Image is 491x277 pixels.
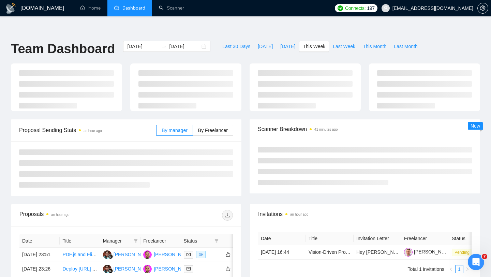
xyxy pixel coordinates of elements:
th: Date [19,234,60,248]
th: Invitation Letter [354,232,401,245]
button: Last Week [329,41,359,52]
a: Deploy [URL] (Next.js; Python; Prisma) on Vercel; GCP with QA and Security [62,266,225,272]
td: [DATE] 16:44 [258,245,306,260]
img: gigradar-bm.png [108,268,113,273]
td: Deploy TrueFi.ai (Next.js; Python; Prisma) on Vercel; GCP with QA and Security [60,262,100,276]
span: right [465,267,470,271]
span: Proposal Sending Stats [19,126,156,134]
button: left [447,265,455,273]
a: YP[PERSON_NAME] [103,251,153,257]
a: [PERSON_NAME] [404,249,453,254]
span: filter [214,239,219,243]
button: [DATE] [277,41,299,52]
span: Last Week [333,43,355,50]
span: filter [132,236,139,246]
time: 41 minutes ago [314,128,338,131]
span: Invitations [258,210,472,218]
time: an hour ago [51,213,69,217]
th: Title [60,234,100,248]
a: setting [477,5,488,11]
span: [DATE] [280,43,295,50]
span: Scanner Breakdown [258,125,472,133]
div: [PERSON_NAME] [114,265,153,273]
li: Total 1 invitations [408,265,444,273]
span: mail [187,267,191,271]
a: YK[PERSON_NAME] [143,251,193,257]
li: Next Page [463,265,472,273]
span: mail [187,252,191,257]
a: Pending [452,249,475,255]
a: searchScanner [159,5,184,11]
span: By manager [162,128,187,133]
span: Manager [103,237,131,245]
button: setting [477,3,488,14]
time: an hour ago [290,213,308,216]
span: user [383,6,388,11]
a: Vision-Driven Project Manager for Blugency (UI/UX + HTML Oversight) [309,249,458,255]
li: Previous Page [447,265,455,273]
td: [DATE] 23:26 [19,262,60,276]
button: This Week [299,41,329,52]
img: YK [143,250,152,259]
span: swap-right [161,44,166,49]
div: Proposals [19,210,126,221]
span: By Freelancer [198,128,228,133]
img: YP [103,250,111,259]
a: 1 [456,265,463,273]
span: Pending [452,249,472,256]
span: [DATE] [258,43,273,50]
button: Last Month [390,41,421,52]
span: Last 30 Days [222,43,250,50]
button: Last 30 Days [219,41,254,52]
th: Freelancer [140,234,181,248]
td: PDF.js and Flipbook Expert to Advise and Support Our Shopify APP Developer [60,248,100,262]
h1: Team Dashboard [11,41,115,57]
button: right [463,265,472,273]
button: [DATE] [254,41,277,52]
img: gigradar-bm.png [108,254,113,259]
span: 197 [367,4,374,12]
th: Freelancer [401,232,449,245]
a: YP[PERSON_NAME] [103,266,153,271]
span: Connects: [345,4,366,12]
span: eye [199,252,203,257]
span: to [161,44,166,49]
button: like [224,250,232,259]
span: 7 [482,254,487,259]
time: an hour ago [84,129,102,133]
span: This Month [363,43,386,50]
span: New [471,123,480,129]
a: YK[PERSON_NAME] [143,266,193,271]
span: like [226,266,230,272]
iframe: Intercom live chat [468,254,484,270]
input: End date [169,43,200,50]
th: Title [306,232,354,245]
img: YK [143,265,152,273]
img: YP [103,265,111,273]
div: [PERSON_NAME] [154,251,193,258]
th: Manager [100,234,140,248]
span: filter [213,236,220,246]
span: This Week [303,43,325,50]
span: like [226,252,230,257]
div: [PERSON_NAME] [114,251,153,258]
span: left [449,267,453,271]
button: like [224,265,232,273]
div: [PERSON_NAME] [154,265,193,273]
th: Date [258,232,306,245]
td: Vision-Driven Project Manager for Blugency (UI/UX + HTML Oversight) [306,245,354,260]
span: Last Month [394,43,417,50]
span: Status [184,237,212,245]
img: logo [5,3,16,14]
td: [DATE] 23:51 [19,248,60,262]
span: Dashboard [122,5,145,11]
input: Start date [127,43,158,50]
img: c1tV6_7-sd7N4psm9vGwGQNEUlBtRaUN6BgB6F7w0jPJJGTnD6fhrlLomnnxBUhTWY [404,248,413,257]
button: This Month [359,41,390,52]
a: homeHome [80,5,101,11]
img: upwork-logo.png [338,5,343,11]
span: dashboard [114,5,119,10]
a: PDF.js and Flipbook Expert to Advise and Support Our Shopify APP Developer [62,252,228,257]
